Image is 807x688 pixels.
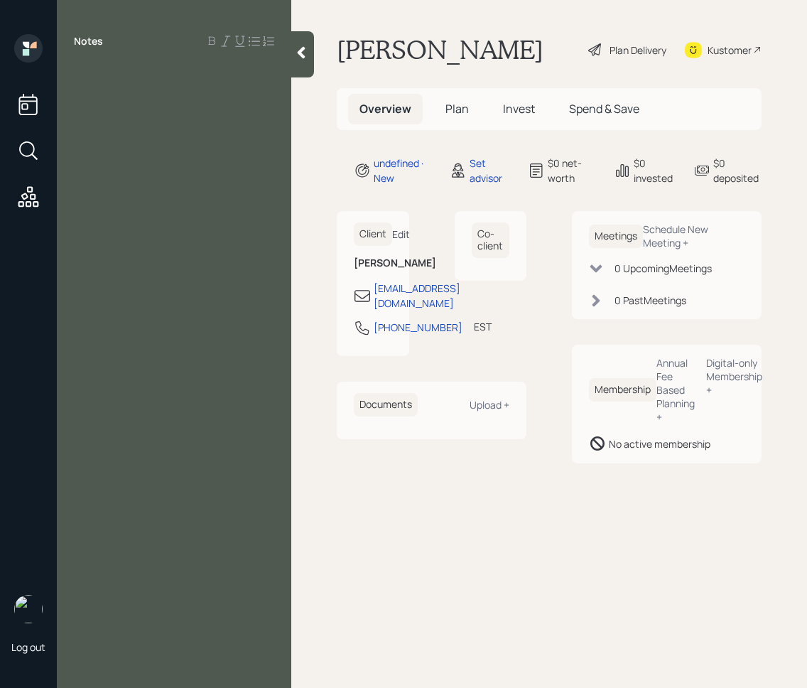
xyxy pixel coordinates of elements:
div: 0 Upcoming Meeting s [614,261,712,276]
h6: [PERSON_NAME] [354,257,392,269]
span: Overview [359,101,411,117]
div: $0 invested [634,156,676,186]
div: Annual Fee Based Planning + [656,356,695,424]
div: $0 deposited [713,156,762,186]
h6: Meetings [589,225,643,248]
div: No active membership [609,436,710,451]
div: [EMAIL_ADDRESS][DOMAIN_NAME] [374,281,460,311]
div: $0 net-worth [548,156,597,186]
h6: Documents [354,393,418,416]
div: Kustomer [708,43,752,58]
div: Log out [11,640,45,654]
h6: Co-client [472,222,510,258]
div: Upload + [470,398,509,412]
img: retirable_logo.png [14,595,43,623]
h1: [PERSON_NAME] [337,34,543,65]
div: [PHONE_NUMBER] [374,320,462,335]
div: 0 Past Meeting s [614,293,686,308]
div: Plan Delivery [610,43,666,58]
h6: Client [354,222,392,246]
div: Edit [392,227,410,241]
div: undefined · New [374,156,433,186]
span: Plan [445,101,469,117]
label: Notes [74,34,103,48]
div: Set advisor [470,156,511,186]
span: Invest [503,101,535,117]
div: Schedule New Meeting + [643,222,744,249]
div: Digital-only Membership + [706,356,762,397]
h6: Membership [589,378,656,402]
span: Spend & Save [569,101,639,117]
